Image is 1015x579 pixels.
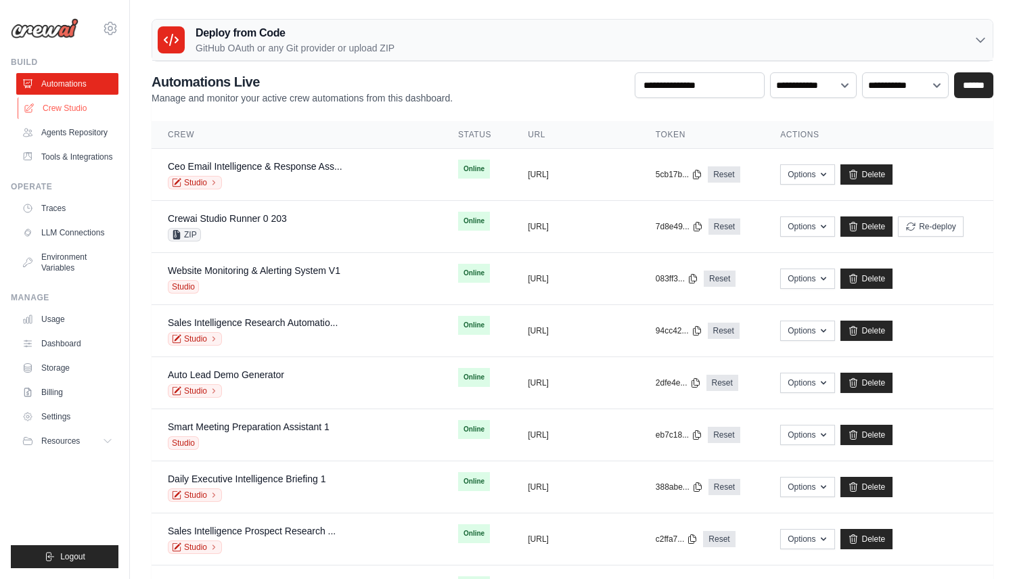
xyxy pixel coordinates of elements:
[41,436,80,446] span: Resources
[840,425,893,445] a: Delete
[196,41,394,55] p: GitHub OAuth or any Git provider or upload ZIP
[780,477,835,497] button: Options
[704,271,736,287] a: Reset
[764,121,993,149] th: Actions
[840,321,893,341] a: Delete
[840,164,893,185] a: Delete
[168,332,222,346] a: Studio
[168,488,222,502] a: Studio
[16,430,118,452] button: Resources
[168,473,325,484] a: Daily Executive Intelligence Briefing 1
[168,213,287,224] a: Crewai Studio Runner 0 203
[168,384,222,398] a: Studio
[706,375,738,391] a: Reset
[840,269,893,289] a: Delete
[708,427,740,443] a: Reset
[458,368,490,387] span: Online
[196,25,394,41] h3: Deploy from Code
[708,323,740,339] a: Reset
[152,72,453,91] h2: Automations Live
[16,222,118,244] a: LLM Connections
[168,176,222,189] a: Studio
[11,181,118,192] div: Operate
[840,216,893,237] a: Delete
[780,216,835,237] button: Options
[656,430,702,440] button: eb7c18...
[18,97,120,119] a: Crew Studio
[458,472,490,491] span: Online
[16,406,118,427] a: Settings
[780,425,835,445] button: Options
[656,221,703,232] button: 7d8e49...
[168,280,199,294] span: Studio
[442,121,512,149] th: Status
[11,292,118,303] div: Manage
[458,524,490,543] span: Online
[11,545,118,568] button: Logout
[840,529,893,549] a: Delete
[656,534,698,545] button: c2ffa7...
[703,531,735,547] a: Reset
[458,160,490,179] span: Online
[16,73,118,95] a: Automations
[708,166,740,183] a: Reset
[458,316,490,335] span: Online
[16,308,118,330] a: Usage
[840,373,893,393] a: Delete
[708,218,740,235] a: Reset
[780,269,835,289] button: Options
[168,540,222,554] a: Studio
[16,381,118,403] a: Billing
[16,122,118,143] a: Agents Repository
[168,369,284,380] a: Auto Lead Demo Generator
[656,169,702,180] button: 5cb17b...
[840,477,893,497] a: Delete
[168,421,330,432] a: Smart Meeting Preparation Assistant 1
[780,373,835,393] button: Options
[458,420,490,439] span: Online
[780,321,835,341] button: Options
[639,121,764,149] th: Token
[168,436,199,450] span: Studio
[656,273,698,284] button: 083ff3...
[656,482,703,492] button: 388abe...
[152,91,453,105] p: Manage and monitor your active crew automations from this dashboard.
[898,216,964,237] button: Re-deploy
[11,57,118,68] div: Build
[168,161,342,172] a: Ceo Email Intelligence & Response Ass...
[780,164,835,185] button: Options
[16,198,118,219] a: Traces
[168,265,340,276] a: Website Monitoring & Alerting System V1
[16,146,118,168] a: Tools & Integrations
[656,325,702,336] button: 94cc42...
[168,317,338,328] a: Sales Intelligence Research Automatio...
[11,18,78,39] img: Logo
[512,121,639,149] th: URL
[168,228,201,241] span: ZIP
[780,529,835,549] button: Options
[458,264,490,283] span: Online
[16,357,118,379] a: Storage
[16,246,118,279] a: Environment Variables
[708,479,740,495] a: Reset
[656,377,701,388] button: 2dfe4e...
[60,551,85,562] span: Logout
[458,212,490,231] span: Online
[16,333,118,354] a: Dashboard
[152,121,442,149] th: Crew
[168,526,336,536] a: Sales Intelligence Prospect Research ...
